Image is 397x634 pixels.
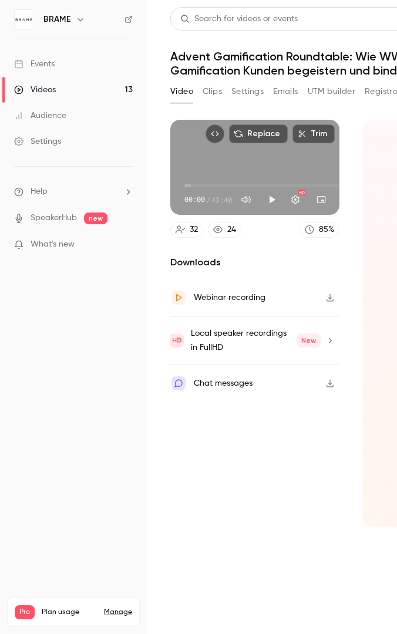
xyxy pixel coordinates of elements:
[190,224,198,236] div: 32
[273,82,298,101] button: Emails
[335,188,359,211] button: Full screen
[14,110,66,122] div: Audience
[309,188,333,211] button: Turn on miniplayer
[298,190,305,195] div: HD
[194,291,265,305] div: Webinar recording
[170,82,193,101] button: Video
[31,186,48,198] span: Help
[300,222,339,238] a: 85%
[206,124,224,143] button: Embed video
[43,14,71,25] h6: BRAME
[104,608,132,617] a: Manage
[292,124,335,143] button: Trim
[297,333,321,348] span: New
[14,136,61,147] div: Settings
[184,194,232,205] div: 00:00
[284,188,307,211] button: Settings
[229,124,288,143] button: Replace
[260,188,284,211] button: Play
[31,212,77,224] a: SpeakerHub
[170,255,339,269] h2: Downloads
[31,238,75,251] span: What's new
[14,58,55,70] div: Events
[308,82,355,101] button: UTM builder
[319,224,334,236] div: 85 %
[15,10,33,29] img: BRAME
[227,224,236,236] div: 24
[170,222,203,238] a: 32
[119,240,133,250] iframe: Noticeable Trigger
[206,194,210,205] span: /
[184,194,205,205] span: 00:00
[231,82,264,101] button: Settings
[211,194,232,205] span: 43:40
[208,222,241,238] a: 24
[194,376,253,390] div: Chat messages
[234,188,258,211] button: Mute
[180,13,298,25] div: Search for videos or events
[14,84,56,96] div: Videos
[84,213,107,224] span: new
[203,82,222,101] button: Clips
[14,186,133,198] li: help-dropdown-opener
[42,608,97,617] span: Plan usage
[191,326,321,355] div: Local speaker recordings in FullHD
[15,605,35,619] span: Pro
